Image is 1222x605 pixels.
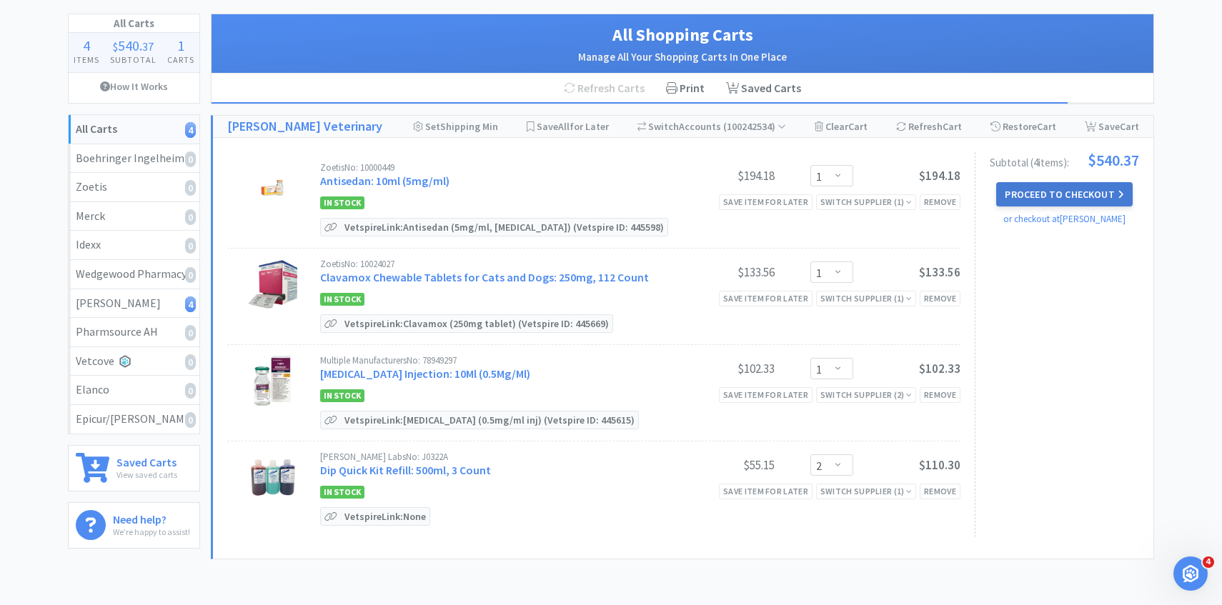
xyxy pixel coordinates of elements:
[177,36,184,54] span: 1
[320,356,667,365] div: Multiple Manufacturers No: 78949297
[76,265,192,284] div: Wedgewood Pharmacy
[667,167,775,184] div: $194.18
[113,510,190,525] h6: Need help?
[341,315,612,332] p: Vetspire Link: Clavamox (250mg tablet) (Vetspire ID: 445669)
[558,120,570,133] span: All
[820,291,912,305] div: Switch Supplier ( 1 )
[719,484,813,499] div: Save item for later
[69,231,199,260] a: Idexx0
[719,291,813,306] div: Save item for later
[118,36,139,54] span: 540
[721,120,786,133] span: ( 100242534 )
[69,260,199,289] a: Wedgewood Pharmacy0
[1003,213,1126,225] a: or checkout at [PERSON_NAME]
[320,196,364,209] span: In Stock
[69,405,199,434] a: Epicur/[PERSON_NAME]0
[719,387,813,402] div: Save item for later
[116,453,177,468] h6: Saved Carts
[320,463,491,477] a: Dip Quick Kit Refill: 500ml, 3 Count
[1203,556,1214,568] span: 4
[185,325,196,341] i: 0
[69,202,199,231] a: Merck0
[76,352,192,371] div: Vetcove
[996,182,1132,206] button: Proceed to Checkout
[226,49,1139,66] h2: Manage All Your Shopping Carts In One Place
[920,291,960,306] div: Remove
[69,289,199,319] a: [PERSON_NAME]4
[820,195,912,209] div: Switch Supplier ( 1 )
[76,149,192,168] div: Boehringer Ingelheim
[69,144,199,174] a: Boehringer Ingelheim0
[667,456,775,474] div: $55.15
[1120,120,1139,133] span: Cart
[185,354,196,370] i: 0
[247,259,297,309] img: 6bfc34df1d7f42ef92bc53ba9ab6a7fc_454208.jpeg
[553,74,655,104] div: Refresh Carts
[719,194,813,209] div: Save item for later
[105,39,162,53] div: .
[226,21,1139,49] h1: All Shopping Carts
[919,264,960,280] span: $133.56
[69,347,199,376] a: Vetcove0
[715,74,812,104] a: Saved Carts
[667,264,775,281] div: $133.56
[815,116,868,137] div: Clear
[76,121,117,136] strong: All Carts
[341,219,667,236] p: Vetspire Link: Antisedan (5mg/ml, [MEDICAL_DATA]) (Vetspire ID: 445598)
[667,360,775,377] div: $102.33
[76,381,192,399] div: Elanco
[537,120,609,133] span: Save for Later
[320,293,364,306] span: In Stock
[69,376,199,405] a: Elanco0
[227,116,382,137] h1: [PERSON_NAME] Veterinary
[247,163,297,213] img: b8183b37015e4219975537a4b7cc62ec_49007.jpeg
[820,484,912,498] div: Switch Supplier ( 1 )
[76,294,192,313] div: [PERSON_NAME]
[1173,556,1208,591] iframe: Intercom live chat
[920,484,960,499] div: Remove
[1085,116,1139,137] div: Save
[76,207,192,226] div: Merck
[69,14,199,33] h1: All Carts
[185,267,196,283] i: 0
[162,53,199,66] h4: Carts
[320,486,364,499] span: In Stock
[142,39,154,54] span: 37
[1088,152,1139,168] span: $540.37
[247,452,297,502] img: a4fee69199fb417d91700f345bacfdf6_66791.jpeg
[105,53,162,66] h4: Subtotal
[413,116,498,137] div: Shipping Min
[425,120,440,133] span: Set
[185,209,196,225] i: 0
[320,452,667,461] div: [PERSON_NAME] Labs No: J0322A
[637,116,787,137] div: Accounts
[920,387,960,402] div: Remove
[848,120,868,133] span: Cart
[896,116,962,137] div: Refresh
[68,445,200,491] a: Saved CartsView saved carts
[185,238,196,254] i: 0
[320,389,364,402] span: In Stock
[185,296,196,312] i: 4
[83,36,90,54] span: 4
[1037,120,1056,133] span: Cart
[341,411,638,429] p: Vetspire Link: [MEDICAL_DATA] (0.5mg/ml inj) (Vetspire ID: 445615)
[320,270,649,284] a: Clavamox Chewable Tablets for Cats and Dogs: 250mg, 112 Count
[990,152,1139,168] div: Subtotal ( 4 item s ):
[76,236,192,254] div: Idexx
[185,383,196,399] i: 0
[113,525,190,539] p: We're happy to assist!
[116,468,177,481] p: View saved carts
[320,163,667,172] div: Zoetis No: 10000449
[69,115,199,144] a: All Carts4
[919,457,960,473] span: $110.30
[655,74,715,104] div: Print
[76,323,192,341] div: Pharmsource AH
[320,174,449,188] a: Antisedan: 10ml (5mg/ml)
[943,120,962,133] span: Cart
[76,410,192,429] div: Epicur/[PERSON_NAME]
[69,53,105,66] h4: Items
[820,388,912,401] div: Switch Supplier ( 2 )
[185,122,196,138] i: 4
[920,194,960,209] div: Remove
